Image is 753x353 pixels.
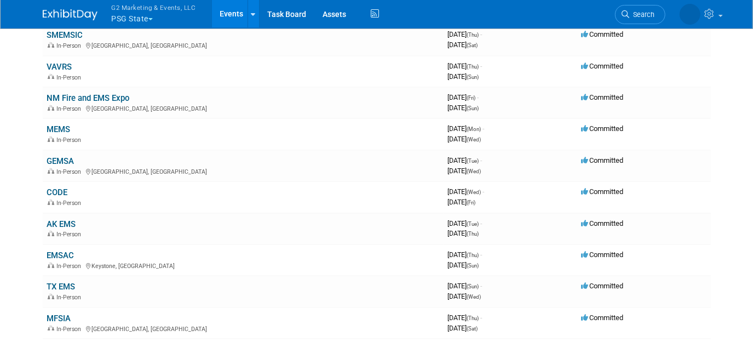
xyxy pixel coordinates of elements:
img: In-Person Event [48,105,54,111]
span: [DATE] [448,41,478,49]
span: Committed [582,219,624,227]
span: [DATE] [448,167,481,175]
img: In-Person Event [48,42,54,48]
span: Committed [582,156,624,164]
span: Committed [582,62,624,70]
span: [DATE] [448,282,482,290]
span: [DATE] [448,261,479,269]
span: [DATE] [448,124,485,133]
span: - [483,187,485,196]
div: [GEOGRAPHIC_DATA], [GEOGRAPHIC_DATA] [47,104,439,112]
a: TX EMS [47,282,76,292]
span: (Sun) [467,263,479,269]
span: (Tue) [467,158,479,164]
span: Committed [582,314,624,322]
span: - [483,124,485,133]
span: (Mon) [467,126,481,132]
span: Committed [582,250,624,259]
a: MEMS [47,124,71,134]
a: AK EMS [47,219,76,229]
a: CODE [47,187,68,197]
span: [DATE] [448,219,482,227]
span: (Fri) [467,95,476,101]
img: ExhibitDay [43,9,97,20]
span: - [481,62,482,70]
div: [GEOGRAPHIC_DATA], [GEOGRAPHIC_DATA] [47,324,439,333]
img: In-Person Event [48,136,54,142]
span: (Wed) [467,168,481,174]
span: [DATE] [448,292,481,300]
span: [DATE] [448,250,482,259]
a: EMSAC [47,250,74,260]
img: In-Person Event [48,74,54,79]
span: Committed [582,187,624,196]
span: (Thu) [467,32,479,38]
span: In-Person [57,168,85,175]
span: In-Person [57,263,85,270]
span: In-Person [57,294,85,301]
span: [DATE] [448,229,479,237]
a: MFSIA [47,314,71,323]
a: Search [615,5,665,24]
span: - [481,314,482,322]
a: SMEMSIC [47,30,83,40]
span: In-Person [57,326,85,333]
span: In-Person [57,136,85,144]
span: - [481,250,482,259]
span: [DATE] [448,104,479,112]
span: (Tue) [467,221,479,227]
span: G2 Marketing & Events, LLC [112,2,196,13]
img: In-Person Event [48,294,54,299]
span: [DATE] [448,314,482,322]
span: Committed [582,93,624,101]
span: - [481,30,482,38]
span: (Thu) [467,252,479,258]
span: Committed [582,30,624,38]
a: NM Fire and EMS Expo [47,93,130,103]
span: [DATE] [448,72,479,81]
span: [DATE] [448,62,482,70]
span: Committed [582,282,624,290]
span: (Sat) [467,42,478,48]
div: Keystone, [GEOGRAPHIC_DATA] [47,261,439,270]
span: In-Person [57,231,85,238]
span: (Sun) [467,74,479,80]
span: [DATE] [448,30,482,38]
span: (Sun) [467,105,479,111]
span: (Sun) [467,283,479,289]
span: (Wed) [467,136,481,143]
span: - [481,219,482,227]
span: (Thu) [467,231,479,237]
span: Search [630,10,655,19]
span: [DATE] [448,187,485,196]
span: - [481,156,482,164]
span: - [478,93,479,101]
img: In-Person Event [48,263,54,268]
img: In-Person Event [48,231,54,236]
span: Committed [582,124,624,133]
img: In-Person Event [48,326,54,331]
img: In-Person Event [48,168,54,174]
img: Laine Butler [680,4,700,25]
a: GEMSA [47,156,74,166]
span: (Wed) [467,294,481,300]
img: In-Person Event [48,200,54,205]
span: (Sat) [467,326,478,332]
div: [GEOGRAPHIC_DATA], [GEOGRAPHIC_DATA] [47,41,439,49]
span: In-Person [57,42,85,49]
span: [DATE] [448,198,476,206]
span: [DATE] [448,135,481,143]
a: VAVRS [47,62,72,72]
span: [DATE] [448,324,478,332]
span: In-Person [57,200,85,207]
span: In-Person [57,105,85,112]
span: [DATE] [448,93,479,101]
span: (Thu) [467,315,479,321]
span: [DATE] [448,156,482,164]
span: (Wed) [467,189,481,195]
span: - [481,282,482,290]
span: (Thu) [467,64,479,70]
div: [GEOGRAPHIC_DATA], [GEOGRAPHIC_DATA] [47,167,439,175]
span: In-Person [57,74,85,81]
span: (Fri) [467,200,476,206]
